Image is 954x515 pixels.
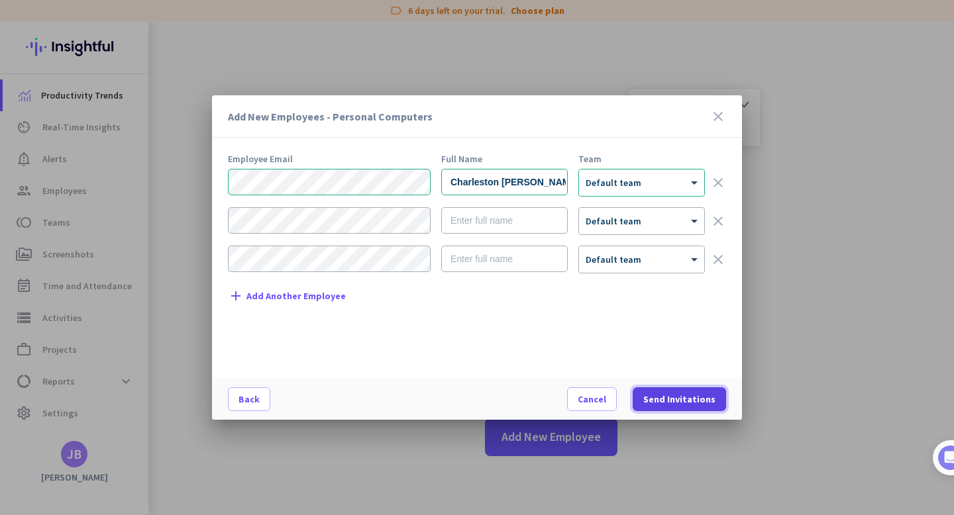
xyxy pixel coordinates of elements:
button: Send Invitations [633,387,726,411]
input: Enter full name [441,207,568,234]
span: Cancel [578,393,606,406]
h3: Add New Employees - Personal Computers [228,111,710,122]
span: Send Invitations [643,393,715,406]
div: Full Name [441,154,568,164]
span: Back [238,393,260,406]
input: Enter full name [441,169,568,195]
i: clear [710,213,726,229]
div: Team [578,154,705,164]
button: Cancel [567,387,617,411]
span: Add Another Employee [246,291,346,301]
input: Enter full name [441,246,568,272]
button: Back [228,387,270,411]
i: clear [710,252,726,267]
i: clear [710,175,726,191]
i: close [710,109,726,124]
div: Employee Email [228,154,431,164]
i: add [228,288,244,304]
